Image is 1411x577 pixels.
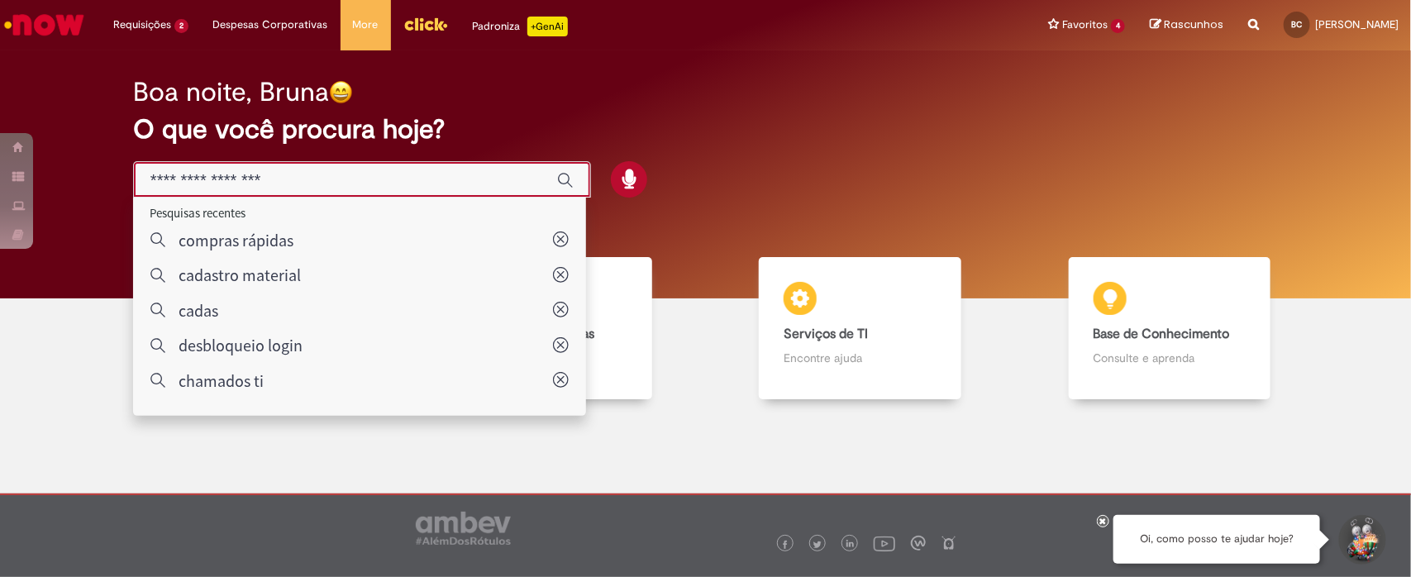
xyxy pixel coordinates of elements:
[1292,19,1303,30] span: BC
[133,78,329,107] h2: Boa noite, Bruna
[353,17,379,33] span: More
[403,12,448,36] img: click_logo_yellow_360x200.png
[87,257,396,400] a: Tirar dúvidas Tirar dúvidas com Lupi Assist e Gen Ai
[874,532,895,554] img: logo_footer_youtube.png
[133,115,1278,144] h2: O que você procura hoje?
[1113,515,1320,564] div: Oi, como posso te ajudar hoje?
[174,19,188,33] span: 2
[473,17,568,36] div: Padroniza
[813,541,822,549] img: logo_footer_twitter.png
[706,257,1015,400] a: Serviços de TI Encontre ajuda
[784,350,936,366] p: Encontre ajuda
[1062,17,1108,33] span: Favoritos
[113,17,171,33] span: Requisições
[1094,326,1230,342] b: Base de Conhecimento
[1337,515,1386,565] button: Iniciar Conversa de Suporte
[911,536,926,551] img: logo_footer_workplace.png
[213,17,328,33] span: Despesas Corporativas
[784,326,868,342] b: Serviços de TI
[1015,257,1324,400] a: Base de Conhecimento Consulte e aprenda
[527,17,568,36] p: +GenAi
[846,540,855,550] img: logo_footer_linkedin.png
[329,80,353,104] img: happy-face.png
[941,536,956,551] img: logo_footer_naosei.png
[2,8,87,41] img: ServiceNow
[416,512,511,545] img: logo_footer_ambev_rotulo_gray.png
[1164,17,1223,32] span: Rascunhos
[1315,17,1399,31] span: [PERSON_NAME]
[1150,17,1223,33] a: Rascunhos
[1094,350,1246,366] p: Consulte e aprenda
[781,541,789,549] img: logo_footer_facebook.png
[1111,19,1125,33] span: 4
